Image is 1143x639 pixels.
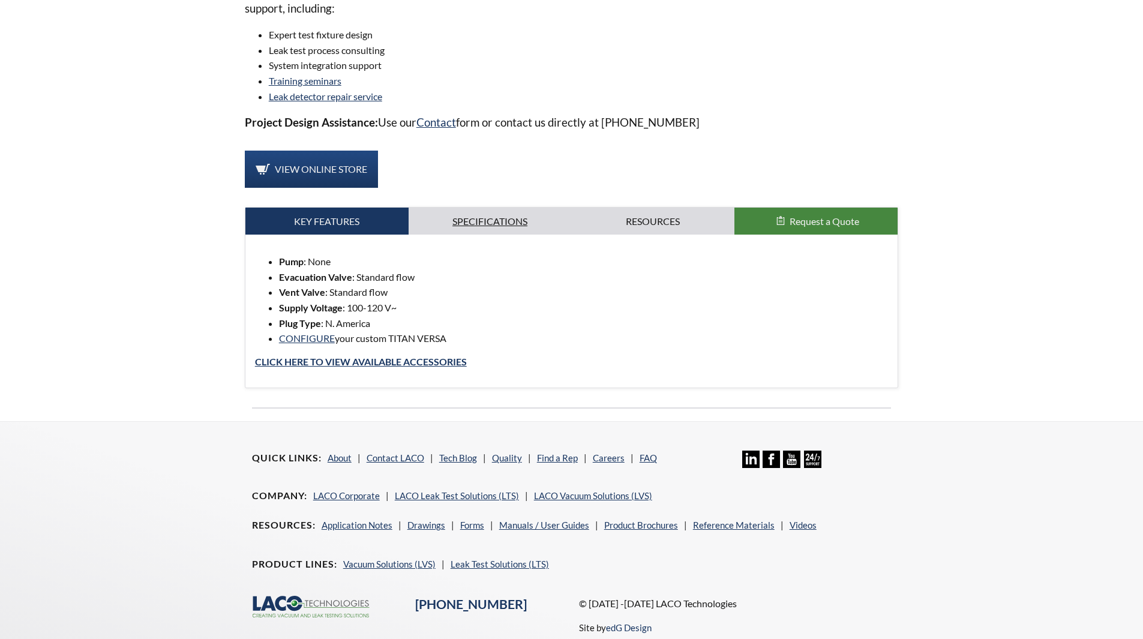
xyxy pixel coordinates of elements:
[415,596,527,612] a: [PHONE_NUMBER]
[395,490,519,501] a: LACO Leak Test Solutions (LTS)
[279,286,325,298] strong: Vent Valve
[534,490,652,501] a: LACO Vacuum Solutions (LVS)
[492,452,522,463] a: Quality
[693,520,775,530] a: Reference Materials
[313,490,380,501] a: LACO Corporate
[279,269,889,285] li: : Standard flow
[279,254,889,269] li: : None
[407,520,445,530] a: Drawings
[269,43,899,58] li: Leak test process consulting
[269,91,382,102] a: Leak detector repair service
[279,300,889,316] li: : 100-120 V~
[245,151,378,188] a: View Online Store
[579,596,892,611] p: © [DATE] -[DATE] LACO Technologies
[269,75,341,86] a: Training seminars
[460,520,484,530] a: Forms
[269,27,899,43] li: Expert test fixture design
[279,332,335,344] a: CONFIGURE
[245,113,899,131] p: Use our form or contact us directly at [PHONE_NUMBER]
[255,356,467,367] a: Click Here to view Available accessories
[640,452,657,463] a: FAQ
[279,317,321,329] strong: Plug Type
[252,452,322,464] h4: Quick Links
[439,452,477,463] a: Tech Blog
[537,452,578,463] a: Find a Rep
[245,208,409,235] a: Key Features
[593,452,625,463] a: Careers
[416,115,456,129] a: Contact
[734,208,898,235] button: Request a Quote
[804,451,821,468] img: 24/7 Support Icon
[604,520,678,530] a: Product Brochures
[606,622,652,633] a: edG Design
[252,558,337,571] h4: Product Lines
[279,331,889,346] li: your custom TITAN VERSA
[279,284,889,300] li: : Standard flow
[245,115,378,129] strong: Project Design Assistance:
[790,520,817,530] a: Videos
[279,316,889,331] li: : N. America
[252,490,307,502] h4: Company
[269,58,899,73] li: System integration support
[790,215,859,227] span: Request a Quote
[572,208,735,235] a: Resources
[409,208,572,235] a: Specifications
[252,519,316,532] h4: Resources
[343,559,436,569] a: Vacuum Solutions (LVS)
[279,302,343,313] strong: Supply Voltage
[499,520,589,530] a: Manuals / User Guides
[275,163,367,175] span: View Online Store
[451,559,549,569] a: Leak Test Solutions (LTS)
[322,520,392,530] a: Application Notes
[804,459,821,470] a: 24/7 Support
[367,452,424,463] a: Contact LACO
[279,256,304,267] strong: Pump
[328,452,352,463] a: About
[279,271,352,283] strong: Evacuation Valve
[579,620,652,635] p: Site by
